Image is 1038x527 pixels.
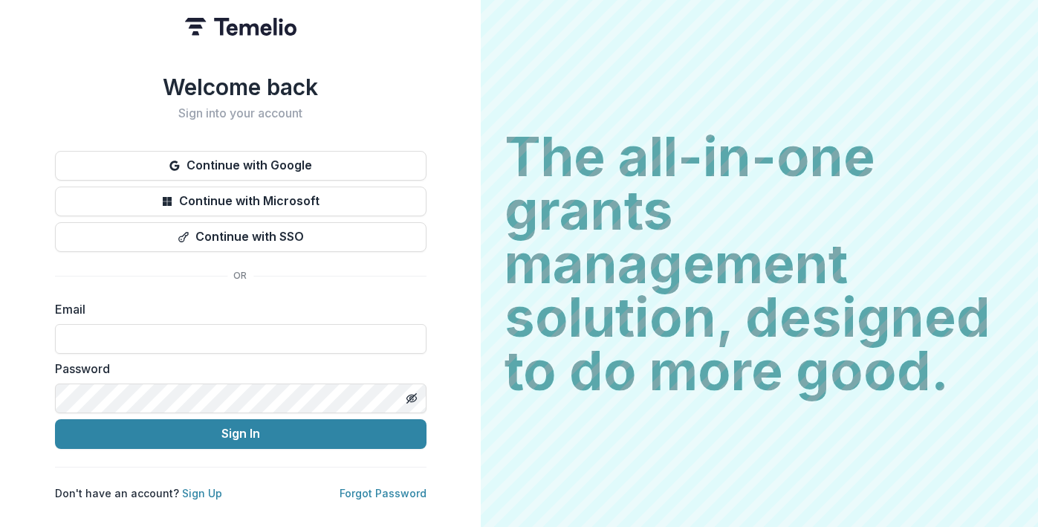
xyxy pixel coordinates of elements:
p: Don't have an account? [55,485,222,501]
label: Email [55,300,418,318]
button: Toggle password visibility [400,387,424,410]
a: Forgot Password [340,487,426,499]
button: Continue with Microsoft [55,187,426,216]
h2: Sign into your account [55,106,426,120]
button: Continue with Google [55,151,426,181]
button: Sign In [55,419,426,449]
img: Temelio [185,18,296,36]
label: Password [55,360,418,378]
h1: Welcome back [55,74,426,100]
a: Sign Up [182,487,222,499]
button: Continue with SSO [55,222,426,252]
